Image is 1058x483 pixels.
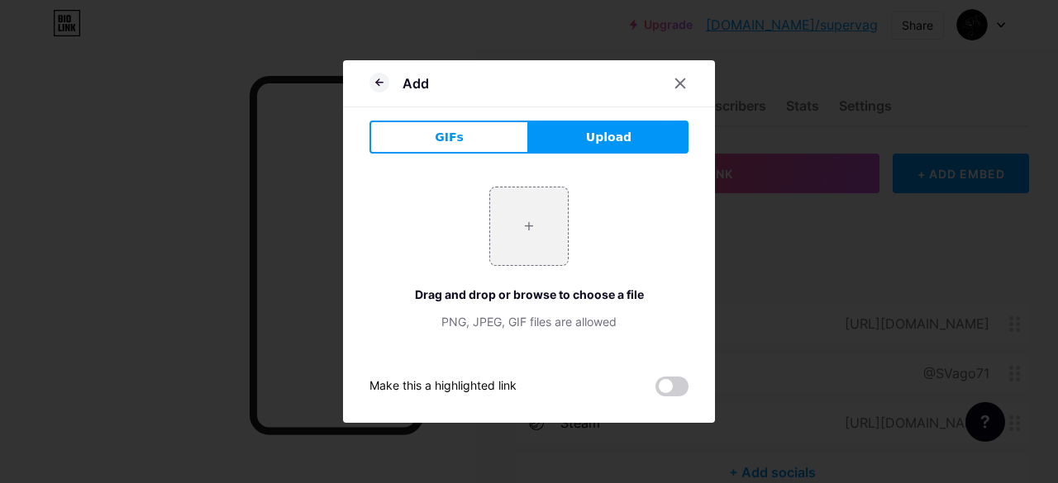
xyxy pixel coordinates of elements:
div: PNG, JPEG, GIF files are allowed [369,313,689,330]
button: Upload [529,121,689,154]
div: Make this a highlighted link [369,376,517,396]
button: GIFs [369,121,529,154]
span: Upload [586,129,631,146]
div: Add [403,73,429,93]
div: Drag and drop or browse to choose a file [369,286,689,303]
span: GIFs [435,129,464,146]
